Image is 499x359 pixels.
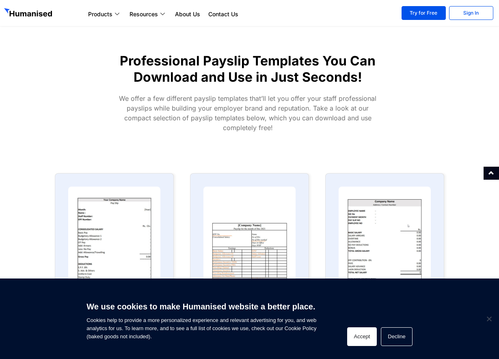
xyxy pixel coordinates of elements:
[449,6,493,20] a: Sign In
[118,94,377,133] p: We offer a few different payslip templates that’ll let you offer your staff professional payslips...
[204,9,242,19] a: Contact Us
[381,327,412,346] button: Decline
[125,9,171,19] a: Resources
[86,297,316,341] span: Cookies help to provide a more personalized experience and relevant advertising for you, and web ...
[110,53,386,85] h1: Professional Payslip Templates You Can Download and Use in Just Seconds!
[171,9,204,19] a: About Us
[402,6,446,20] a: Try for Free
[84,9,125,19] a: Products
[68,187,160,288] img: payslip template
[86,301,316,312] h6: We use cookies to make Humanised website a better place.
[339,187,431,288] img: payslip template
[347,327,377,346] button: Accept
[485,315,493,323] span: Decline
[4,8,54,19] img: GetHumanised Logo
[203,187,296,288] img: payslip template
